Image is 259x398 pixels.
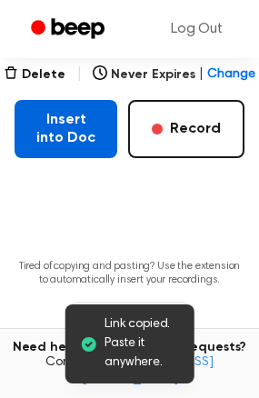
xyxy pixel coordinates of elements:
p: Tired of copying and pasting? Use the extension to automatically insert your recordings. [15,260,244,287]
button: Insert into Doc [15,100,117,158]
button: Delete [4,65,65,85]
span: | [199,65,204,85]
span: Link copied. Paste it anywhere. [105,315,180,373]
span: Contact us [11,355,248,387]
span: | [76,64,83,85]
a: [EMAIL_ADDRESS][DOMAIN_NAME] [82,356,214,385]
span: Change [207,65,255,85]
a: Beep [18,12,121,47]
button: Record [128,100,244,158]
button: Never Expires|Change [93,65,255,85]
a: Log Out [153,7,241,51]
